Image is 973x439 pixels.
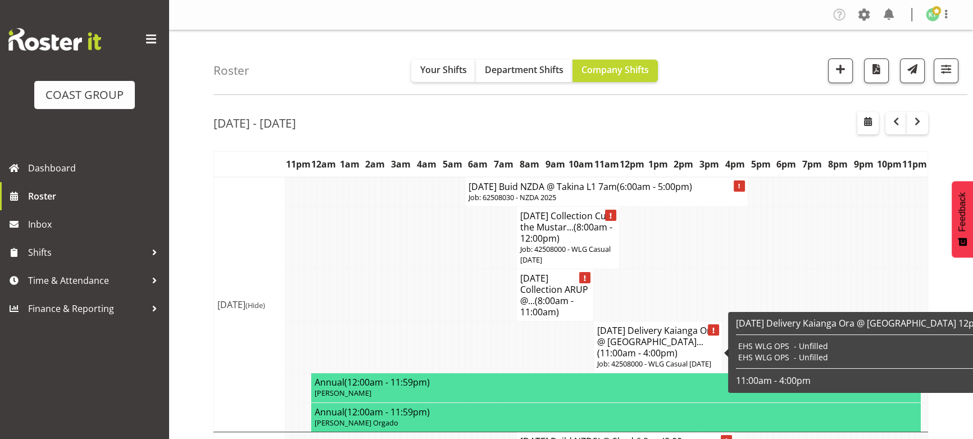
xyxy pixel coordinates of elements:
[315,406,918,418] h4: Annual
[572,60,658,82] button: Company Shifts
[934,58,958,83] button: Filter Shifts
[619,151,645,177] th: 12pm
[520,221,612,245] span: (8:00am - 12:00pm)
[413,151,439,177] th: 4am
[485,64,563,76] span: Department Shifts
[28,160,163,176] span: Dashboard
[315,388,371,398] span: [PERSON_NAME]
[315,377,918,388] h4: Annual
[617,180,692,193] span: (6:00am - 5:00pm)
[520,295,574,318] span: (8:00am - 11:00am)
[411,60,476,82] button: Your Shifts
[876,151,902,177] th: 10pm
[315,418,398,428] span: [PERSON_NAME] Orgado
[28,300,146,317] span: Finance & Reporting
[8,28,101,51] img: Rosterit website logo
[952,181,973,257] button: Feedback - Show survey
[469,192,744,203] p: Job: 62508030 - NZDA 2025
[245,300,265,310] span: (Hide)
[902,151,928,177] th: 11pm
[520,244,616,265] p: Job: 42508000 - WLG Casual [DATE]
[794,352,828,363] span: - Unfilled
[491,151,517,177] th: 7am
[722,151,748,177] th: 4pm
[214,177,285,432] td: [DATE]
[28,216,163,233] span: Inbox
[344,376,430,388] span: (12:00am - 11:59pm)
[957,192,967,232] span: Feedback
[28,188,163,205] span: Roster
[794,341,828,351] span: - Unfilled
[28,244,146,261] span: Shifts
[926,8,939,21] img: kade-tiatia1141.jpg
[851,151,876,177] th: 9pm
[285,151,311,177] th: 11pm
[645,151,671,177] th: 1pm
[362,151,388,177] th: 2am
[774,151,799,177] th: 6pm
[46,87,124,103] div: COAST GROUP
[597,325,719,359] h4: [DATE] Delivery Kaianga Ora @ [GEOGRAPHIC_DATA]...
[825,151,851,177] th: 8pm
[748,151,774,177] th: 5pm
[594,151,620,177] th: 11am
[697,151,722,177] th: 3pm
[465,151,491,177] th: 6am
[28,272,146,289] span: Time & Attendance
[857,112,879,134] button: Select a specific date within the roster.
[311,151,337,177] th: 12am
[736,341,792,352] td: EHS WLG OPS
[344,406,430,418] span: (12:00am - 11:59pm)
[388,151,414,177] th: 3am
[420,64,467,76] span: Your Shifts
[799,151,825,177] th: 7pm
[213,64,249,77] h4: Roster
[469,181,744,192] h4: [DATE] Buid NZDA @ Takina L1 7am
[597,359,719,369] p: Job: 42508000 - WLG Casual [DATE]
[597,347,678,359] span: (11:00am - 4:00pm)
[520,273,590,318] h4: [DATE] Collection ARUP @...
[736,352,792,363] td: EHS WLG OPS
[476,60,572,82] button: Department Shifts
[568,151,594,177] th: 10am
[542,151,568,177] th: 9am
[439,151,465,177] th: 5am
[337,151,362,177] th: 1am
[520,210,616,244] h4: [DATE] Collection Cut the Mustar...
[900,58,925,83] button: Send a list of all shifts for the selected filtered period to all rostered employees.
[581,64,649,76] span: Company Shifts
[213,116,296,130] h2: [DATE] - [DATE]
[516,151,542,177] th: 8am
[828,58,853,83] button: Add a new shift
[864,58,889,83] button: Download a PDF of the roster according to the set date range.
[671,151,697,177] th: 2pm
